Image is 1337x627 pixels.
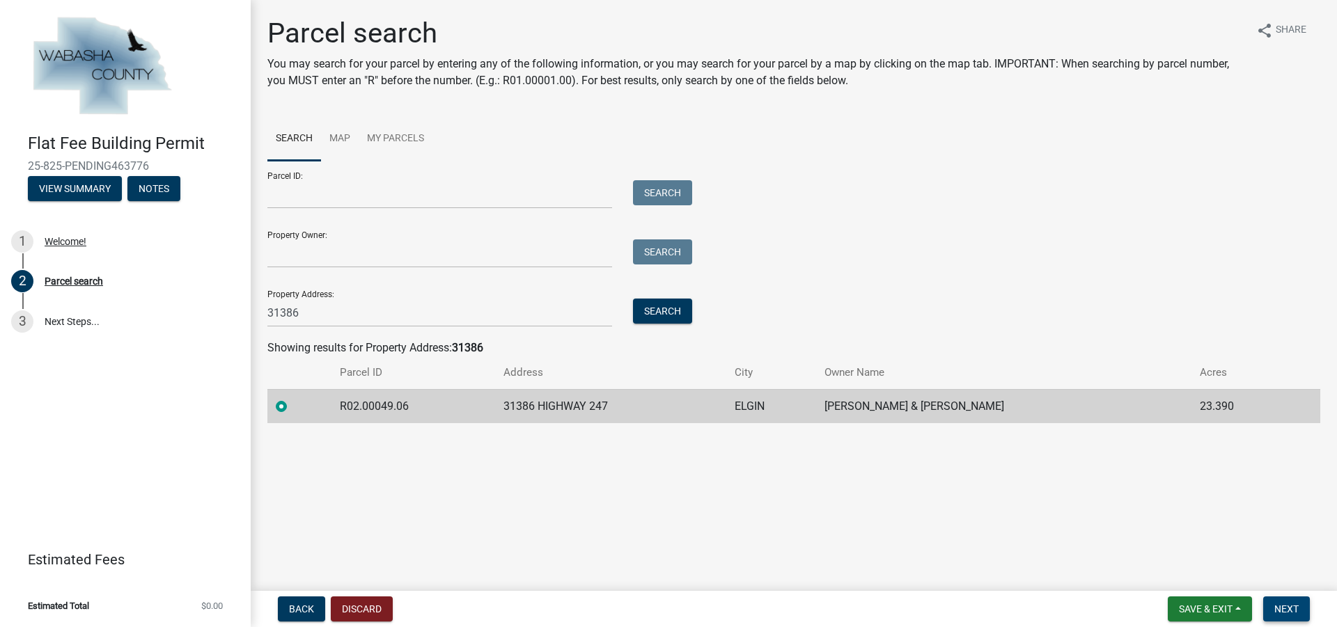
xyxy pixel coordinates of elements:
[28,184,122,195] wm-modal-confirm: Summary
[45,237,86,246] div: Welcome!
[278,596,325,621] button: Back
[267,340,1320,356] div: Showing results for Property Address:
[1191,356,1289,389] th: Acres
[495,389,727,423] td: 31386 HIGHWAY 247
[11,546,228,573] a: Estimated Fees
[267,17,1245,50] h1: Parcel search
[28,159,223,173] span: 25-825-PENDING463776
[331,356,495,389] th: Parcel ID
[11,310,33,333] div: 3
[1191,389,1289,423] td: 23.390
[28,15,175,119] img: Wabasha County, Minnesota
[633,299,692,324] button: Search
[331,596,393,621] button: Discard
[633,180,692,205] button: Search
[452,341,483,354] strong: 31386
[321,117,359,161] a: Map
[1263,596,1310,621] button: Next
[289,603,314,614] span: Back
[1276,22,1306,39] span: Share
[11,230,33,253] div: 1
[1274,603,1299,614] span: Next
[816,389,1191,423] td: [PERSON_NAME] & [PERSON_NAME]
[633,239,692,264] button: Search
[1256,22,1273,39] i: share
[267,56,1245,89] p: You may search for your parcel by entering any of the following information, or you may search fo...
[28,601,89,610] span: Estimated Total
[1179,603,1233,614] span: Save & Exit
[127,184,180,195] wm-modal-confirm: Notes
[28,134,240,154] h4: Flat Fee Building Permit
[495,356,727,389] th: Address
[11,270,33,292] div: 2
[1245,17,1318,44] button: shareShare
[45,276,103,286] div: Parcel search
[1168,596,1252,621] button: Save & Exit
[127,176,180,201] button: Notes
[359,117,432,161] a: My Parcels
[201,601,223,610] span: $0.00
[726,389,815,423] td: ELGIN
[816,356,1191,389] th: Owner Name
[331,389,495,423] td: R02.00049.06
[28,176,122,201] button: View Summary
[726,356,815,389] th: City
[267,117,321,161] a: Search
